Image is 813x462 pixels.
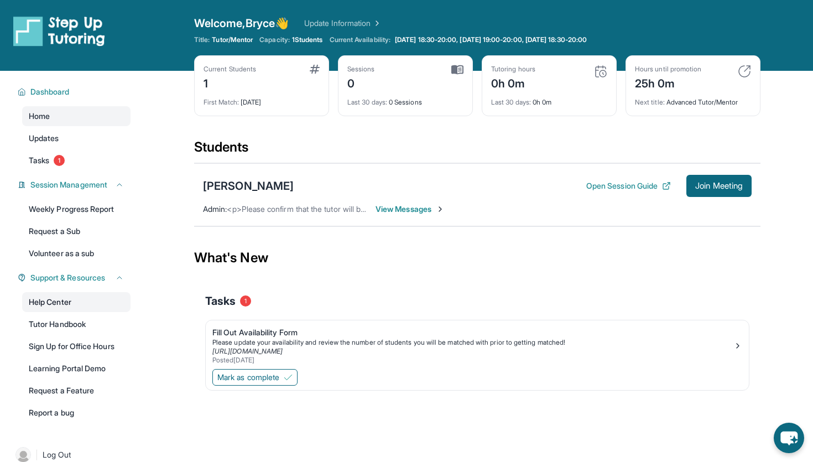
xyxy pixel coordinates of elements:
[22,403,131,423] a: Report a bug
[586,180,671,191] button: Open Session Guide
[304,18,382,29] a: Update Information
[738,65,751,78] img: card
[635,74,701,91] div: 25h 0m
[635,91,751,107] div: Advanced Tutor/Mentor
[204,91,320,107] div: [DATE]
[310,65,320,74] img: card
[347,98,387,106] span: Last 30 days :
[371,18,382,29] img: Chevron Right
[43,449,71,460] span: Log Out
[212,338,733,347] div: Please update your availability and review the number of students you will be matched with prior ...
[204,65,256,74] div: Current Students
[212,369,298,386] button: Mark as complete
[212,356,733,365] div: Posted [DATE]
[393,35,589,44] a: [DATE] 18:30-20:00, [DATE] 19:00-20:00, [DATE] 18:30-20:00
[347,65,375,74] div: Sessions
[212,347,283,355] a: [URL][DOMAIN_NAME]
[491,98,531,106] span: Last 30 days :
[330,35,390,44] span: Current Availability:
[347,91,463,107] div: 0 Sessions
[30,179,107,190] span: Session Management
[194,15,289,31] span: Welcome, Bryce 👋
[22,150,131,170] a: Tasks1
[491,91,607,107] div: 0h 0m
[29,133,59,144] span: Updates
[594,65,607,78] img: card
[35,448,38,461] span: |
[30,86,70,97] span: Dashboard
[436,205,445,214] img: Chevron-Right
[29,111,50,122] span: Home
[347,74,375,91] div: 0
[204,74,256,91] div: 1
[203,178,294,194] div: [PERSON_NAME]
[491,74,535,91] div: 0h 0m
[212,327,733,338] div: Fill Out Availability Form
[22,381,131,401] a: Request a Feature
[206,320,749,367] a: Fill Out Availability FormPlease update your availability and review the number of students you w...
[30,272,105,283] span: Support & Resources
[395,35,587,44] span: [DATE] 18:30-20:00, [DATE] 19:00-20:00, [DATE] 18:30-20:00
[695,183,743,189] span: Join Meeting
[54,155,65,166] span: 1
[22,128,131,148] a: Updates
[240,295,251,307] span: 1
[22,359,131,378] a: Learning Portal Demo
[22,336,131,356] a: Sign Up for Office Hours
[22,199,131,219] a: Weekly Progress Report
[22,314,131,334] a: Tutor Handbook
[451,65,463,75] img: card
[22,221,131,241] a: Request a Sub
[259,35,290,44] span: Capacity:
[26,272,124,283] button: Support & Resources
[22,106,131,126] a: Home
[774,423,804,453] button: chat-button
[194,35,210,44] span: Title:
[491,65,535,74] div: Tutoring hours
[26,86,124,97] button: Dashboard
[29,155,49,166] span: Tasks
[284,373,293,382] img: Mark as complete
[292,35,323,44] span: 1 Students
[212,35,253,44] span: Tutor/Mentor
[22,292,131,312] a: Help Center
[205,293,236,309] span: Tasks
[203,204,227,214] span: Admin :
[194,233,760,282] div: What's New
[217,372,279,383] span: Mark as complete
[686,175,752,197] button: Join Meeting
[13,15,105,46] img: logo
[26,179,124,190] button: Session Management
[227,204,626,214] span: <p>Please confirm that the tutor will be able to attend your first assigned meeting time before j...
[204,98,239,106] span: First Match :
[635,65,701,74] div: Hours until promotion
[194,138,760,163] div: Students
[376,204,445,215] span: View Messages
[22,243,131,263] a: Volunteer as a sub
[635,98,665,106] span: Next title :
